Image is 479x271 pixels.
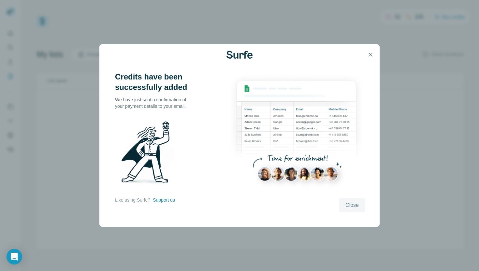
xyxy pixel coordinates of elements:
p: We have just sent a confirmation of your payment details to your email. [115,96,193,109]
img: Surfe Logo [226,51,253,59]
div: Open Intercom Messenger [7,249,22,264]
button: Support us [153,197,175,203]
span: Close [345,201,359,209]
button: Close [339,198,365,212]
h3: Credits have been successfully added [115,72,193,93]
p: Like using Surfe? [115,197,150,203]
img: Surfe Illustration - Man holding diamond [115,117,183,190]
img: Enrichment Hub - Sheet Preview [228,72,365,194]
